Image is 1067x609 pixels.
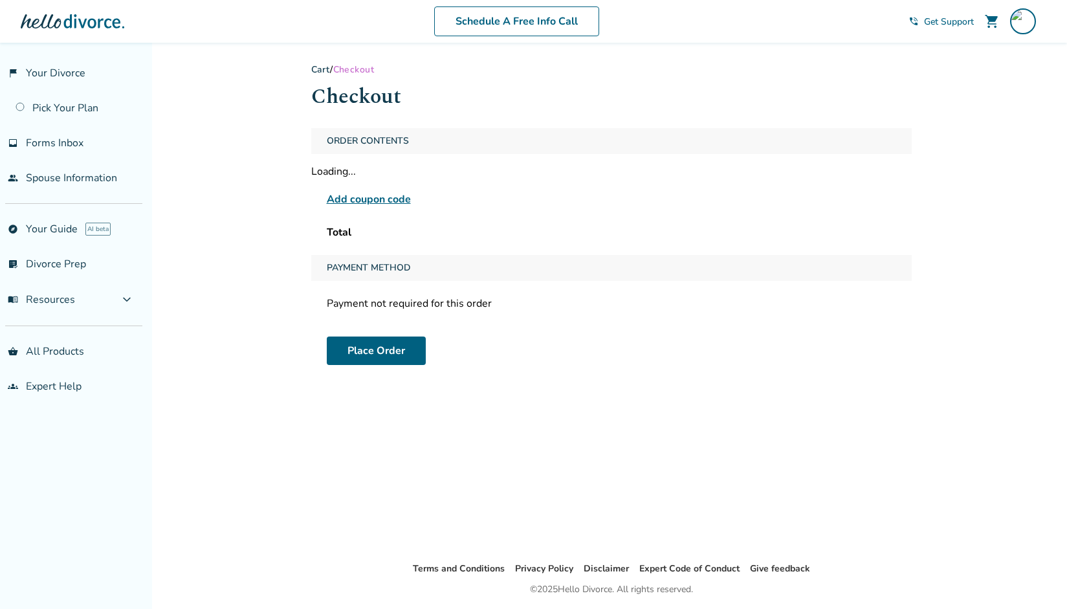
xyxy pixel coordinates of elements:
[908,16,974,28] a: phone_in_talkGet Support
[8,293,75,307] span: Resources
[1010,8,1036,34] img: dvatani@gmail.com
[327,337,426,365] button: Place Order
[530,582,693,597] div: © 2025 Hello Divorce. All rights reserved.
[311,63,912,76] div: /
[434,6,599,36] a: Schedule A Free Info Call
[311,291,912,316] div: Payment not required for this order
[311,63,331,76] a: Cart
[322,255,416,281] span: Payment Method
[8,294,18,305] span: menu_book
[327,192,411,207] span: Add coupon code
[327,225,351,239] span: Total
[515,562,573,575] a: Privacy Policy
[413,562,505,575] a: Terms and Conditions
[8,138,18,148] span: inbox
[750,561,810,577] li: Give feedback
[924,16,974,28] span: Get Support
[984,14,1000,29] span: shopping_cart
[584,561,629,577] li: Disclaimer
[322,128,414,154] span: Order Contents
[8,259,18,269] span: list_alt_check
[8,346,18,357] span: shopping_basket
[26,136,83,150] span: Forms Inbox
[639,562,740,575] a: Expert Code of Conduct
[311,81,912,113] h1: Checkout
[8,68,18,78] span: flag_2
[333,63,374,76] span: Checkout
[311,164,912,179] div: Loading...
[8,173,18,183] span: people
[8,381,18,392] span: groups
[119,292,135,307] span: expand_more
[8,224,18,234] span: explore
[908,16,919,27] span: phone_in_talk
[85,223,111,236] span: AI beta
